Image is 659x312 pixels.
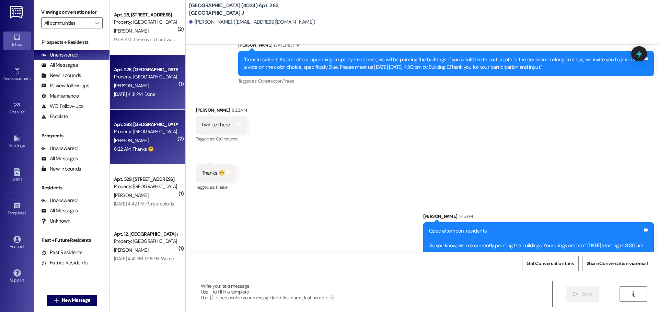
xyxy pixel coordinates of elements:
[230,107,246,114] div: 8:22 AM
[238,41,654,51] div: [PERSON_NAME]
[41,197,78,204] div: Unanswered
[114,36,211,42] div: 9:58 AM: There is no hard water at the building B
[114,91,155,97] div: [DATE] 4:31 PM: Done
[196,107,247,116] div: [PERSON_NAME]
[41,259,88,266] div: Future Residents
[189,18,315,26] div: [PERSON_NAME]. ([EMAIL_ADDRESS][DOMAIN_NAME])
[423,213,654,222] div: [PERSON_NAME]
[41,103,83,110] div: WO Follow-ups
[41,7,103,17] label: Viewing conversations for
[238,76,654,86] div: Tagged as:
[114,137,148,143] span: [PERSON_NAME]
[114,192,148,198] span: [PERSON_NAME]
[41,249,83,256] div: Past Residents
[202,170,225,177] div: Thanks 😊
[631,291,636,297] i: 
[34,237,109,244] div: Past + Future Residents
[3,267,31,286] a: Support
[26,210,27,214] span: •
[41,217,70,225] div: Unknown
[587,260,648,267] span: Share Conversation via email
[429,227,643,264] div: Good afternoon, residents, As you know, we are currently painting the buildings. Your ulings are ...
[114,66,177,73] div: Apt. 226, [GEOGRAPHIC_DATA] J
[114,128,177,135] div: Property: [GEOGRAPHIC_DATA] (4024)
[34,39,109,46] div: Prospects + Residents
[114,247,148,253] span: [PERSON_NAME]
[3,166,31,185] a: Leads
[114,176,177,183] div: Apt. 329, [STREET_ADDRESS]
[41,51,78,59] div: Unanswered
[34,132,109,139] div: Prospects
[114,121,177,128] div: Apt. 263, [GEOGRAPHIC_DATA] J
[114,146,153,152] div: 8:22 AM: Thanks 😊
[527,260,574,267] span: Get Conversation Link
[3,32,31,50] a: Inbox
[114,28,148,34] span: [PERSON_NAME]
[3,133,31,151] a: Buildings
[573,291,578,297] i: 
[3,99,31,117] a: Site Visit •
[196,134,247,144] div: Tagged as:
[25,109,26,113] span: •
[3,200,31,219] a: Templates •
[114,238,177,245] div: Property: [GEOGRAPHIC_DATA] (4024)
[581,290,592,298] span: Send
[216,184,227,190] span: Praise
[582,256,652,271] button: Share Conversation via email
[566,286,599,302] button: Send
[31,75,32,80] span: •
[54,298,59,303] i: 
[457,213,473,220] div: 1:45 PM
[62,297,90,304] span: New Message
[41,113,68,120] div: Escalate
[41,72,81,79] div: New Inbounds
[258,78,283,84] span: Construction ,
[41,82,89,89] div: Review follow-ups
[189,2,326,17] b: [GEOGRAPHIC_DATA] (4024): Apt. 263, [GEOGRAPHIC_DATA] J
[114,18,177,26] div: Property: [GEOGRAPHIC_DATA] (4024)
[216,136,238,142] span: Call request
[41,62,78,69] div: All Messages
[114,83,148,89] span: [PERSON_NAME]
[202,121,230,128] div: I will be there
[47,295,97,306] button: New Message
[41,155,78,162] div: All Messages
[44,17,92,28] input: All communities
[41,207,78,214] div: All Messages
[114,201,185,207] div: [DATE] 4:42 PM: Purple color is good
[41,165,81,173] div: New Inbounds
[196,182,236,192] div: Tagged as:
[114,11,177,18] div: Apt. 26, [STREET_ADDRESS]
[114,183,177,190] div: Property: [GEOGRAPHIC_DATA] (4024)
[272,41,300,49] div: [DATE] 4:31 PM
[41,145,78,152] div: Unanswered
[244,56,643,71] div: "Dear Residents,As part of our upcoming property make over, we will be painting the buildings. If...
[10,6,24,18] img: ResiDesk Logo
[114,230,177,238] div: Apt. 12, [GEOGRAPHIC_DATA] A
[3,234,31,252] a: Account
[522,256,578,271] button: Get Conversation Link
[95,20,99,26] i: 
[282,78,294,84] span: Praise
[114,255,229,262] div: [DATE] 4:41 PM: GREEN. We need more green everywhere.
[41,92,79,100] div: Maintenance
[34,184,109,191] div: Residents
[114,73,177,80] div: Property: [GEOGRAPHIC_DATA] (4024)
